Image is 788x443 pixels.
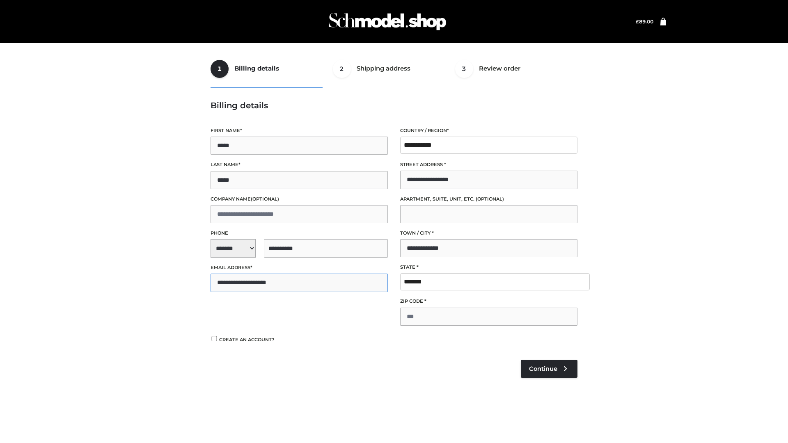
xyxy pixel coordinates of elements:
a: £89.00 [636,18,653,25]
span: (optional) [476,196,504,202]
label: Country / Region [400,127,577,135]
h3: Billing details [211,100,577,110]
span: £ [636,18,639,25]
span: (optional) [251,196,279,202]
span: Create an account? [219,337,275,343]
input: Create an account? [211,336,218,341]
a: Continue [521,360,577,378]
label: Email address [211,264,388,272]
label: State [400,263,577,271]
label: Apartment, suite, unit, etc. [400,195,577,203]
label: Town / City [400,229,577,237]
label: ZIP Code [400,297,577,305]
bdi: 89.00 [636,18,653,25]
label: First name [211,127,388,135]
img: Schmodel Admin 964 [326,5,449,38]
label: Company name [211,195,388,203]
span: Continue [529,365,557,372]
label: Phone [211,229,388,237]
label: Street address [400,161,577,169]
label: Last name [211,161,388,169]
